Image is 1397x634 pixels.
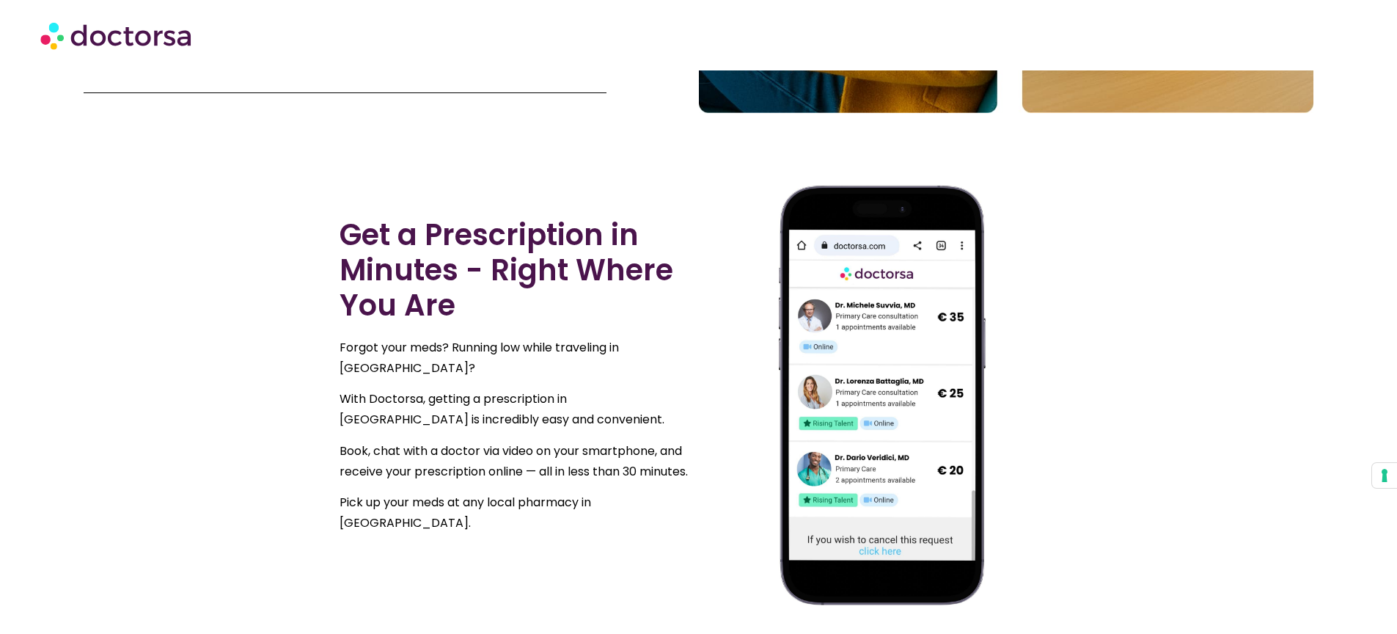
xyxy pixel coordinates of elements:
[340,389,692,430] p: With Doctorsa, getting a prescription in [GEOGRAPHIC_DATA] is incredibly easy and convenient.
[340,338,692,379] p: Forgot your meds? Running low while traveling in [GEOGRAPHIC_DATA]?
[340,441,692,482] p: Book, chat with a doctor via video on your smartphone, and receive your prescription online — all...
[1372,463,1397,488] button: Your consent preferences for tracking technologies
[340,217,692,323] h2: Get a Prescription in Minutes - Right Where You Are
[340,492,692,533] p: Pick up your meds at any local pharmacy in [GEOGRAPHIC_DATA].
[764,185,1000,605] img: Doctors online in Berlin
